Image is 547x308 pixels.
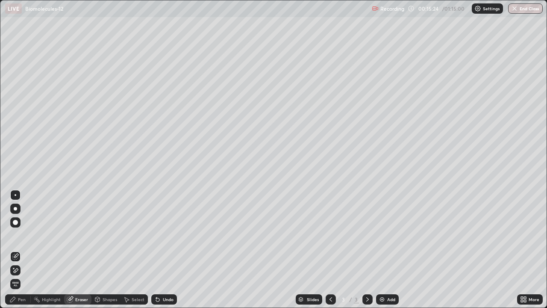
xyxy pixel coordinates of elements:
div: 3 [339,297,348,302]
p: Biomolecules-12 [25,5,63,12]
img: recording.375f2c34.svg [372,5,379,12]
span: Erase all [11,281,20,287]
div: Undo [163,297,174,302]
div: Highlight [42,297,61,302]
img: end-class-cross [511,5,518,12]
p: Recording [380,6,404,12]
div: 3 [354,296,359,303]
div: More [529,297,539,302]
img: add-slide-button [379,296,385,303]
div: Shapes [103,297,117,302]
div: Select [132,297,144,302]
button: End Class [508,3,543,14]
img: class-settings-icons [474,5,481,12]
p: Settings [483,6,500,11]
div: Eraser [75,297,88,302]
div: / [350,297,352,302]
div: Pen [18,297,26,302]
p: LIVE [8,5,19,12]
div: Slides [307,297,319,302]
div: Add [387,297,395,302]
